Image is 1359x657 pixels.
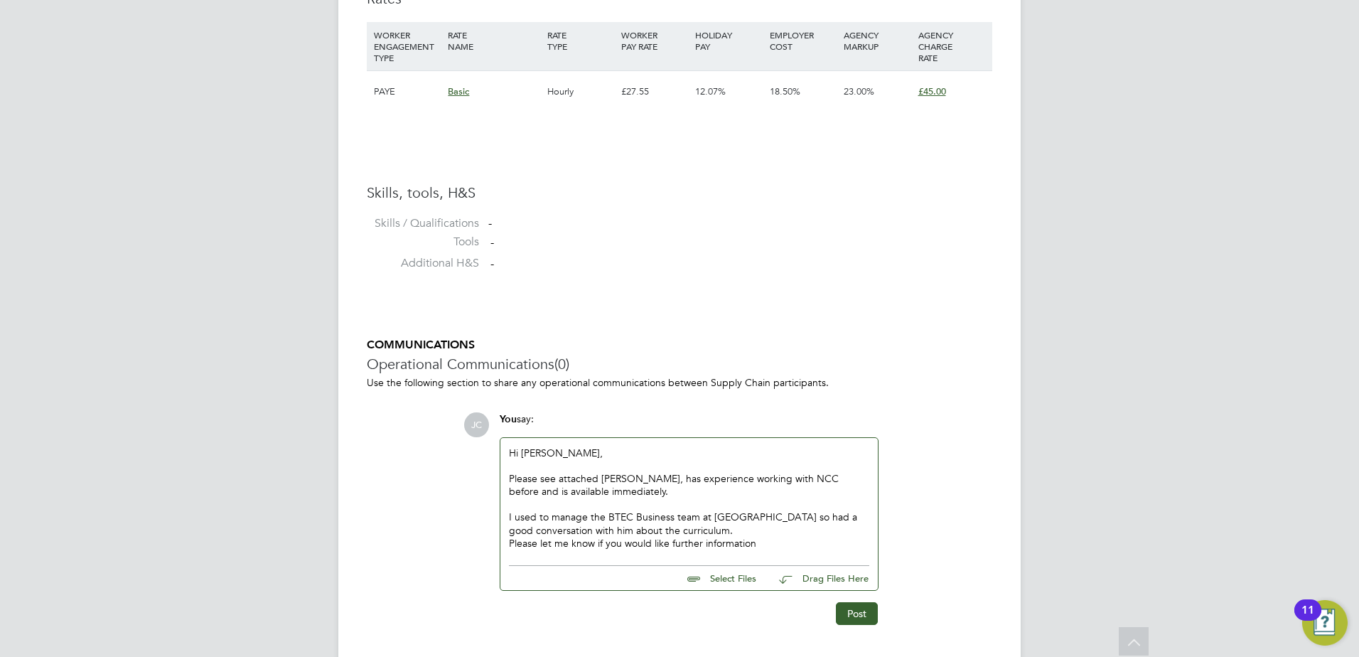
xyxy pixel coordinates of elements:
[1302,600,1348,646] button: Open Resource Center, 11 new notifications
[367,235,479,250] label: Tools
[768,564,869,594] button: Drag Files Here
[490,257,494,271] span: -
[618,22,692,59] div: WORKER PAY RATE
[544,71,618,112] div: Hourly
[692,22,766,59] div: HOLIDAY PAY
[918,85,946,97] span: £45.00
[915,22,989,70] div: AGENCY CHARGE RATE
[695,85,726,97] span: 12.07%
[367,376,992,389] p: Use the following section to share any operational communications between Supply Chain participants.
[367,338,992,353] h5: COMMUNICATIONS
[509,511,869,536] div: I used to manage the BTEC Business team at [GEOGRAPHIC_DATA] so had a good conversation with him ...
[509,472,869,498] div: Please see attached [PERSON_NAME], has experience working with NCC before and is available immedi...
[490,235,494,250] span: -
[464,412,489,437] span: JC
[488,216,992,231] div: -
[500,413,517,425] span: You
[444,22,543,59] div: RATE NAME
[840,22,914,59] div: AGENCY MARKUP
[766,22,840,59] div: EMPLOYER COST
[844,85,874,97] span: 23.00%
[836,602,878,625] button: Post
[370,22,444,70] div: WORKER ENGAGEMENT TYPE
[509,537,869,550] div: Please let me know if you would like further information
[770,85,800,97] span: 18.50%
[1301,610,1314,629] div: 11
[448,85,469,97] span: Basic
[618,71,692,112] div: £27.55
[367,256,479,271] label: Additional H&S
[500,412,879,437] div: say:
[367,355,992,373] h3: Operational Communications
[367,216,479,231] label: Skills / Qualifications
[509,447,869,550] div: Hi [PERSON_NAME],
[554,355,569,373] span: (0)
[370,71,444,112] div: PAYE
[367,183,992,202] h3: Skills, tools, H&S
[544,22,618,59] div: RATE TYPE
